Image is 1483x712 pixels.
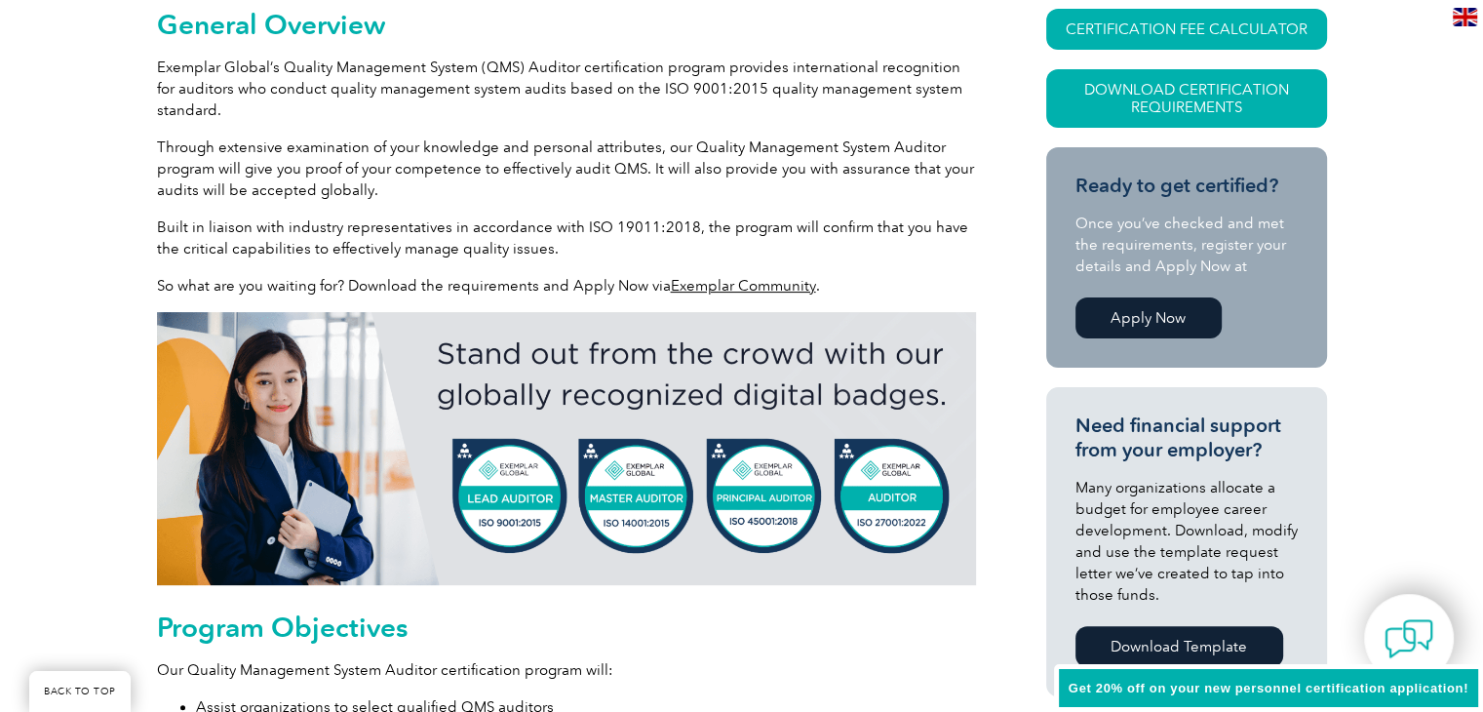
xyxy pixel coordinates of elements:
h3: Need financial support from your employer? [1075,414,1298,462]
a: Download Certification Requirements [1046,69,1327,128]
a: BACK TO TOP [29,671,131,712]
a: Apply Now [1075,297,1222,338]
p: Exemplar Global’s Quality Management System (QMS) Auditor certification program provides internat... [157,57,976,121]
a: Download Template [1075,626,1283,667]
p: Once you’ve checked and met the requirements, register your details and Apply Now at [1075,213,1298,277]
img: badges [157,312,976,585]
h3: Ready to get certified? [1075,174,1298,198]
p: Our Quality Management System Auditor certification program will: [157,659,976,681]
a: Exemplar Community [671,277,816,295]
span: Get 20% off on your new personnel certification application! [1069,681,1468,695]
img: contact-chat.png [1385,614,1433,663]
p: So what are you waiting for? Download the requirements and Apply Now via . [157,275,976,297]
p: Built in liaison with industry representatives in accordance with ISO 19011:2018, the program wil... [157,217,976,259]
h2: Program Objectives [157,612,976,643]
p: Through extensive examination of your knowledge and personal attributes, our Quality Management S... [157,137,976,201]
img: en [1453,8,1477,26]
a: CERTIFICATION FEE CALCULATOR [1046,9,1327,50]
p: Many organizations allocate a budget for employee career development. Download, modify and use th... [1075,477,1298,606]
h2: General Overview [157,9,976,40]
